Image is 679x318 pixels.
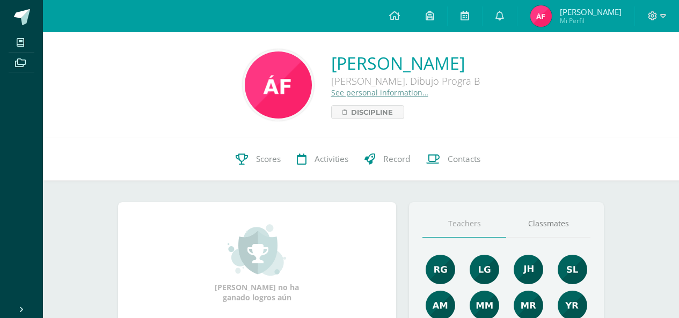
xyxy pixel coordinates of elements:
[426,255,455,284] img: c8ce501b50aba4663d5e9c1ec6345694.png
[506,210,590,238] a: Classmates
[256,153,281,165] span: Scores
[418,138,488,181] a: Contacts
[514,255,543,284] img: 3dbe72ed89aa2680497b9915784f2ba9.png
[331,105,404,119] a: Discipline
[331,75,480,87] div: [PERSON_NAME]. Dibujo Progra B
[530,5,552,27] img: 8ca104c6be1271a0d6983d60639ccf36.png
[315,153,348,165] span: Activities
[558,255,587,284] img: acf2b8b774183001b4bff44f4f5a7150.png
[470,255,499,284] img: cd05dac24716e1ad0a13f18e66b2a6d1.png
[289,138,356,181] a: Activities
[331,87,428,98] a: See personal information…
[331,51,480,75] a: [PERSON_NAME]
[560,6,622,17] span: [PERSON_NAME]
[383,153,410,165] span: Record
[351,106,393,119] span: Discipline
[228,223,286,277] img: achievement_small.png
[356,138,418,181] a: Record
[448,153,480,165] span: Contacts
[228,138,289,181] a: Scores
[422,210,507,238] a: Teachers
[203,223,311,302] div: [PERSON_NAME] no ha ganado logros aún
[245,51,312,119] img: 58138a87923c49d374cae5f14f60cd61.png
[560,16,622,25] span: Mi Perfil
